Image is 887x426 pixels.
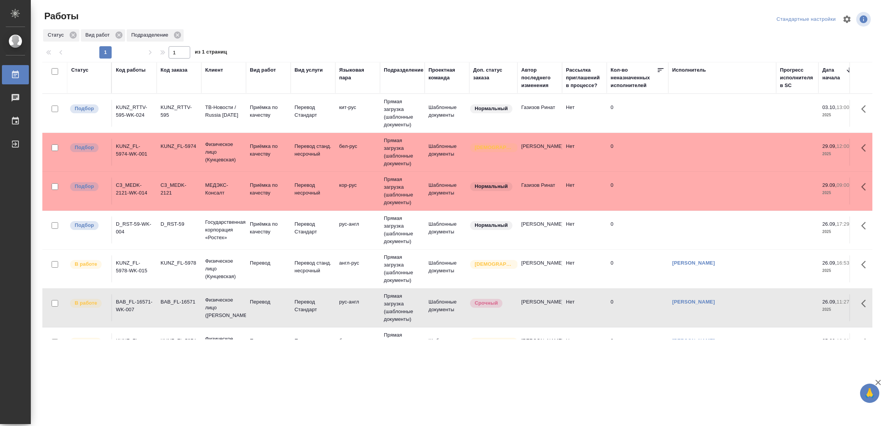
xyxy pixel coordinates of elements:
div: Автор последнего изменения [521,66,558,89]
td: 0 [607,294,668,321]
td: Прямая загрузка (шаблонные документы) [380,133,425,171]
p: 29.09, [822,182,837,188]
p: В работе [75,260,97,268]
div: Исполнитель выполняет работу [69,259,107,270]
p: ТВ-Новости / Russia [DATE] [205,104,242,119]
td: рус-англ [335,294,380,321]
div: Дата начала [822,66,845,82]
td: Нет [562,333,607,360]
p: Перевод [250,259,287,267]
td: бел-рус [335,333,380,360]
div: Вид работ [81,29,125,42]
p: Перевод станд. несрочный [295,259,331,275]
p: 2025 [822,189,853,197]
td: [PERSON_NAME] [517,139,562,166]
td: Шаблонные документы [425,178,469,205]
p: 2025 [822,111,853,119]
td: кит-рус [335,100,380,127]
p: Приёмка по качеству [250,181,287,197]
div: KUNZ_FL-5978 [161,259,197,267]
p: Приёмка по качеству [250,220,287,236]
span: 🙏 [863,385,876,401]
div: Прогресс исполнителя в SC [780,66,815,89]
div: Языковая пара [339,66,376,82]
td: 0 [607,178,668,205]
td: Шаблонные документы [425,294,469,321]
td: Нет [562,100,607,127]
a: [PERSON_NAME] [672,299,715,305]
td: Шаблонные документы [425,255,469,282]
p: 13:00 [837,104,849,110]
td: KUNZ_FL-5978-WK-015 [112,255,157,282]
p: Физическое лицо (Кунцевская) [205,335,242,358]
td: 0 [607,255,668,282]
div: KUNZ_RTTV-595 [161,104,197,119]
p: [DEMOGRAPHIC_DATA] [475,260,513,268]
td: [PERSON_NAME] [517,255,562,282]
td: кор-рус [335,178,380,205]
span: Работы [42,10,79,22]
p: Физическое лицо (Кунцевская) [205,141,242,164]
p: 18:01 [837,338,849,344]
p: 2025 [822,306,853,314]
p: 2025 [822,228,853,236]
td: бел-рус [335,139,380,166]
p: Приёмка по качеству [250,143,287,158]
p: Перевод Стандарт [295,220,331,236]
div: Статус [71,66,89,74]
td: Прямая загрузка (шаблонные документы) [380,250,425,288]
div: D_RST-59 [161,220,197,228]
button: Здесь прячутся важные кнопки [857,178,875,196]
td: Прямая загрузка (шаблонные документы) [380,288,425,327]
td: Шаблонные документы [425,333,469,360]
div: Исполнитель выполняет работу [69,337,107,347]
button: Здесь прячутся важные кнопки [857,216,875,235]
button: 🙏 [860,384,879,403]
td: Нет [562,139,607,166]
p: МЕДЭКС-Консалт [205,181,242,197]
p: Вид работ [85,31,112,39]
td: 0 [607,333,668,360]
button: Здесь прячутся важные кнопки [857,139,875,157]
td: Нет [562,178,607,205]
div: Клиент [205,66,223,74]
td: Нет [562,294,607,321]
td: Нет [562,216,607,243]
div: Исполнитель выполняет работу [69,298,107,309]
div: Исполнитель [672,66,706,74]
td: англ-рус [335,255,380,282]
td: рус-англ [335,216,380,243]
p: В работе [75,299,97,307]
td: D_RST-59-WK-004 [112,216,157,243]
p: Подбор [75,144,94,151]
p: Перевод Стандарт [295,298,331,314]
p: 2025 [822,267,853,275]
p: 16:53 [837,260,849,266]
div: KUNZ_FL-5974 [161,337,197,345]
p: 26.09, [822,299,837,305]
p: Подбор [75,183,94,190]
a: [PERSON_NAME] [672,338,715,344]
button: Здесь прячутся важные кнопки [857,100,875,118]
p: Нормальный [475,183,508,190]
p: [DEMOGRAPHIC_DATA] [475,338,513,346]
td: Газизов Ринат [517,100,562,127]
div: Код заказа [161,66,187,74]
div: Код работы [116,66,146,74]
p: Физическое лицо (Кунцевская) [205,257,242,280]
td: Шаблонные документы [425,216,469,243]
p: Статус [48,31,67,39]
td: C3_MEDK-2121-WK-014 [112,178,157,205]
td: Газизов Ринат [517,178,562,205]
div: Проектная команда [428,66,465,82]
td: Шаблонные документы [425,139,469,166]
p: 09:00 [837,182,849,188]
div: Вид работ [250,66,276,74]
td: Прямая загрузка (шаблонные документы) [380,211,425,249]
div: Можно подбирать исполнителей [69,104,107,114]
td: KUNZ_FL-5974-WK-005 [112,333,157,360]
div: Подразделение [127,29,184,42]
p: Подбор [75,221,94,229]
div: Можно подбирать исполнителей [69,181,107,192]
td: [PERSON_NAME] [517,294,562,321]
